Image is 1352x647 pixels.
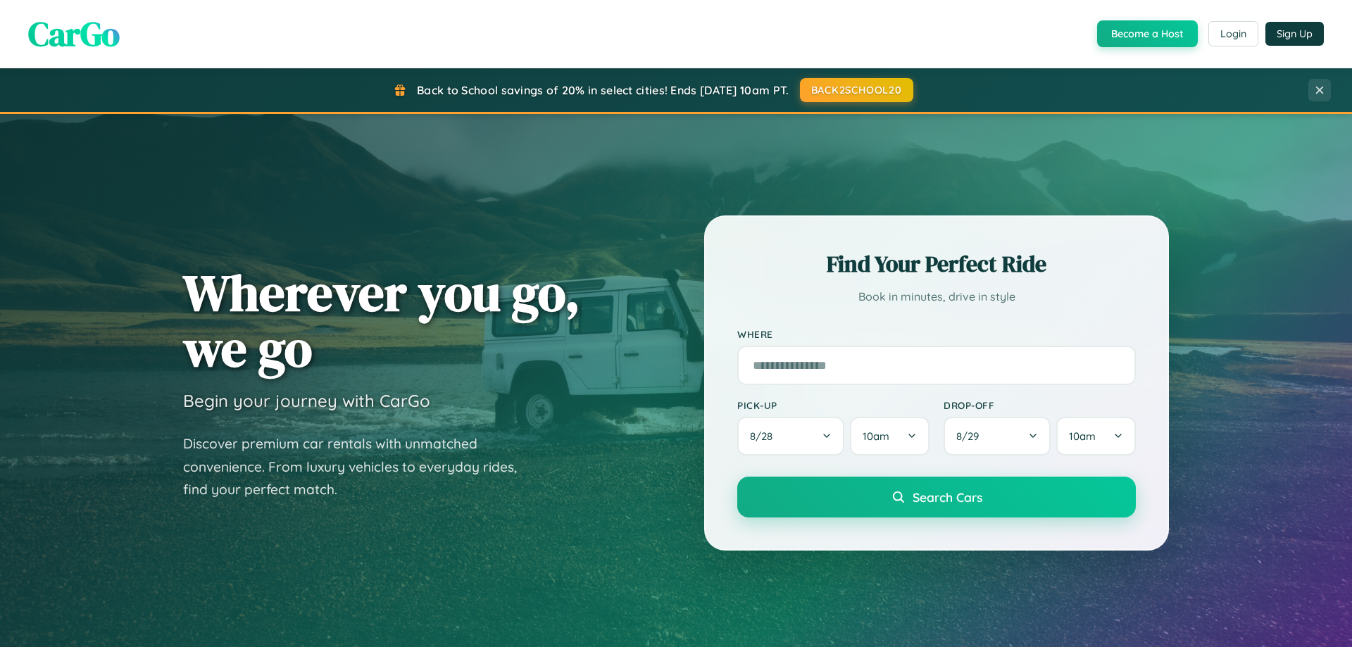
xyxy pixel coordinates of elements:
p: Discover premium car rentals with unmatched convenience. From luxury vehicles to everyday rides, ... [183,432,535,501]
span: CarGo [28,11,120,57]
h2: Find Your Perfect Ride [737,249,1136,279]
span: 8 / 28 [750,429,780,443]
button: BACK2SCHOOL20 [800,78,913,102]
button: Search Cars [737,477,1136,517]
label: Pick-up [737,399,930,411]
button: Sign Up [1265,22,1324,46]
span: Back to School savings of 20% in select cities! Ends [DATE] 10am PT. [417,83,789,97]
button: 8/28 [737,417,844,456]
span: Search Cars [913,489,982,505]
p: Book in minutes, drive in style [737,287,1136,307]
label: Drop-off [944,399,1136,411]
button: Become a Host [1097,20,1198,47]
label: Where [737,328,1136,340]
button: 10am [1056,417,1136,456]
span: 10am [863,429,889,443]
span: 8 / 29 [956,429,986,443]
span: 10am [1069,429,1096,443]
button: Login [1208,21,1258,46]
h1: Wherever you go, we go [183,265,580,376]
button: 10am [850,417,930,456]
h3: Begin your journey with CarGo [183,390,430,411]
button: 8/29 [944,417,1051,456]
